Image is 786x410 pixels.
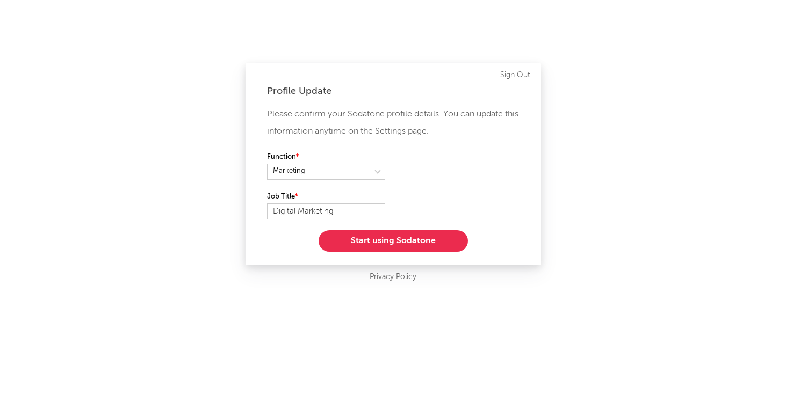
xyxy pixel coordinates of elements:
button: Start using Sodatone [319,230,468,252]
a: Sign Out [500,69,530,82]
div: Profile Update [267,85,520,98]
label: Job Title [267,191,385,203]
a: Privacy Policy [370,270,416,284]
p: Please confirm your Sodatone profile details. You can update this information anytime on the Sett... [267,106,520,140]
label: Function [267,151,385,164]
